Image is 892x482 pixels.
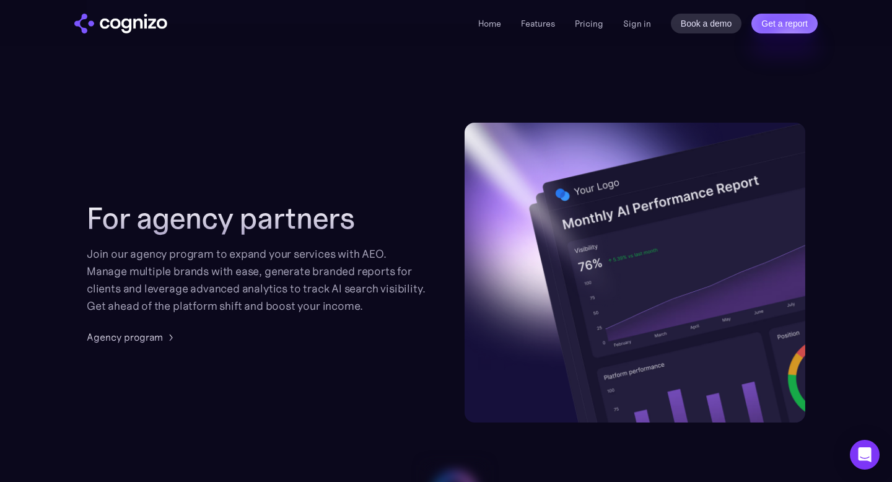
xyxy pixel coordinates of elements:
[87,330,163,344] div: Agency program
[623,16,651,31] a: Sign in
[87,201,427,235] h2: For agency partners
[671,14,742,33] a: Book a demo
[751,14,818,33] a: Get a report
[74,14,167,33] img: cognizo logo
[478,18,501,29] a: Home
[521,18,555,29] a: Features
[850,440,880,470] div: Open Intercom Messenger
[87,330,178,344] a: Agency program
[87,245,427,315] div: Join our agency program to expand your services with AEO. Manage multiple brands with ease, gener...
[575,18,603,29] a: Pricing
[74,14,167,33] a: home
